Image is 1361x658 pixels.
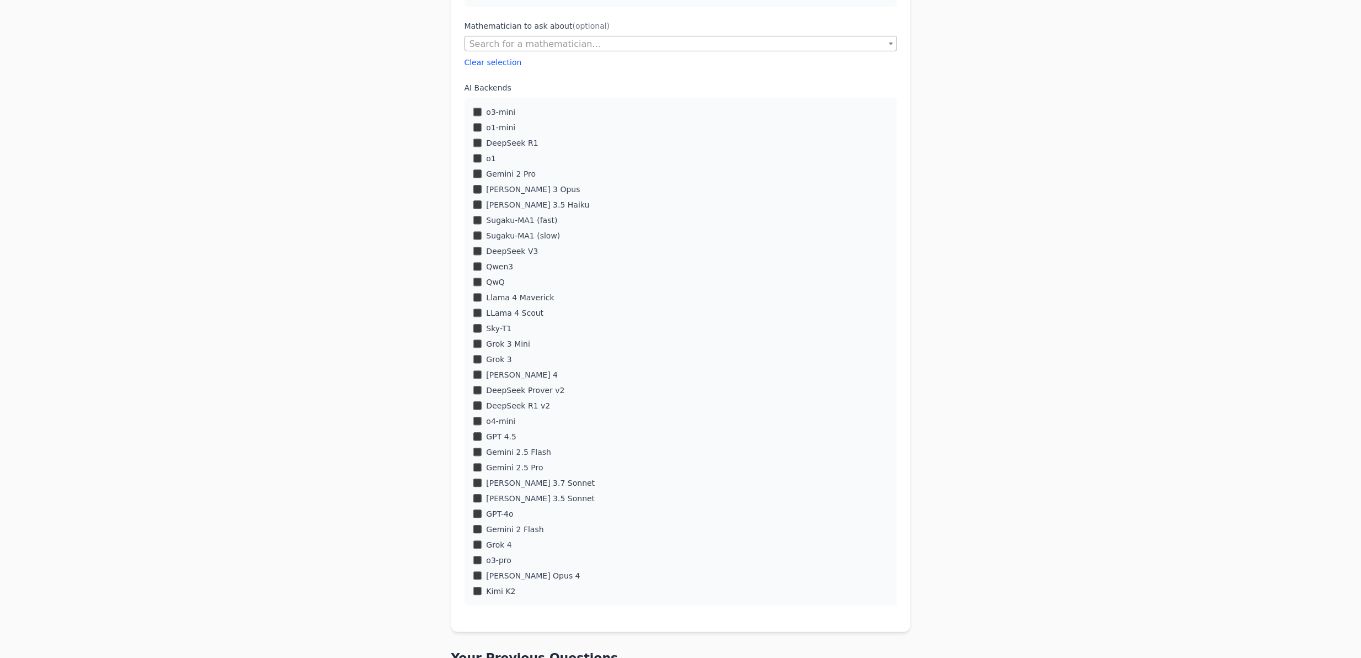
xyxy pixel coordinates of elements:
[486,199,589,210] label: [PERSON_NAME] 3.5 Haiku
[465,36,896,52] span: Search for a mathematician...
[486,570,580,581] label: [PERSON_NAME] Opus 4
[486,261,513,272] label: Qwen3
[486,107,515,118] label: o3-mini
[486,539,511,550] label: Grok 4
[486,416,515,427] label: o4-mini
[465,20,897,31] label: Mathematician to ask about
[486,385,564,396] label: DeepSeek Prover v2
[486,508,513,519] label: GPT-4o
[469,39,601,49] span: Search for a mathematician...
[486,477,595,489] label: [PERSON_NAME] 3.7 Sonnet
[486,292,554,303] label: Llama 4 Maverick
[486,338,530,349] label: Grok 3 Mini
[465,82,897,93] label: AI Backends
[486,168,536,179] label: Gemini 2 Pro
[486,184,580,195] label: [PERSON_NAME] 3 Opus
[486,447,551,458] label: Gemini 2.5 Flash
[486,137,538,148] label: DeepSeek R1
[486,153,495,164] label: o1
[486,369,558,380] label: [PERSON_NAME] 4
[486,462,543,473] label: Gemini 2.5 Pro
[486,307,543,319] label: LLama 4 Scout
[486,431,516,442] label: GPT 4.5
[486,586,515,597] label: Kimi K2
[486,230,560,241] label: Sugaku-MA1 (slow)
[486,215,557,226] label: Sugaku-MA1 (fast)
[465,36,897,51] span: Search for a mathematician...
[486,400,550,411] label: DeepSeek R1 v2
[486,122,515,133] label: o1-mini
[465,57,522,68] button: Clear selection
[486,493,595,504] label: [PERSON_NAME] 3.5 Sonnet
[573,22,610,30] span: (optional)
[486,354,511,365] label: Grok 3
[486,277,505,288] label: QwQ
[486,323,511,334] label: Sky-T1
[486,524,543,535] label: Gemini 2 Flash
[486,555,511,566] label: o3-pro
[486,246,538,257] label: DeepSeek V3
